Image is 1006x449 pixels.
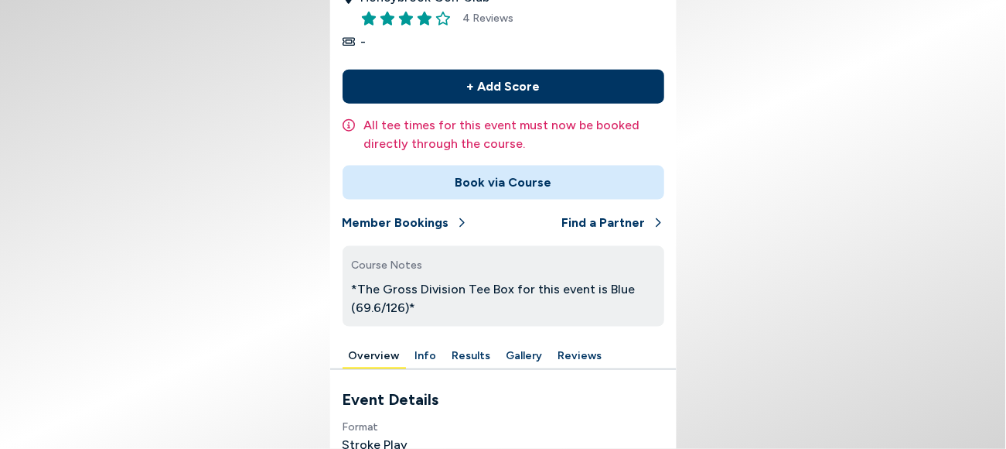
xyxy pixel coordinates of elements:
button: Gallery [500,345,549,369]
div: Manage your account [330,345,677,369]
button: Book via Course [343,166,664,200]
button: Info [409,345,443,369]
button: Find a Partner [562,206,664,240]
h3: Event Details [343,389,664,412]
button: Rate this item 3 stars [398,11,414,26]
button: Rate this item 2 stars [380,11,395,26]
span: 4 Reviews [463,10,514,26]
button: Results [446,345,497,369]
span: - [361,33,367,51]
p: All tee times for this event must now be booked directly through the course. [364,116,664,153]
span: Format [343,421,379,434]
span: Course Notes [352,259,423,272]
button: Rate this item 1 stars [361,11,377,26]
button: Member Bookings [343,206,468,240]
button: Rate this item 5 stars [435,11,451,26]
button: Overview [343,345,406,369]
p: *The Gross Division Tee Box for this event is Blue (69.6/126)* [352,280,655,317]
button: + Add Score [343,70,664,104]
button: Rate this item 4 stars [417,11,432,26]
button: Reviews [552,345,609,369]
